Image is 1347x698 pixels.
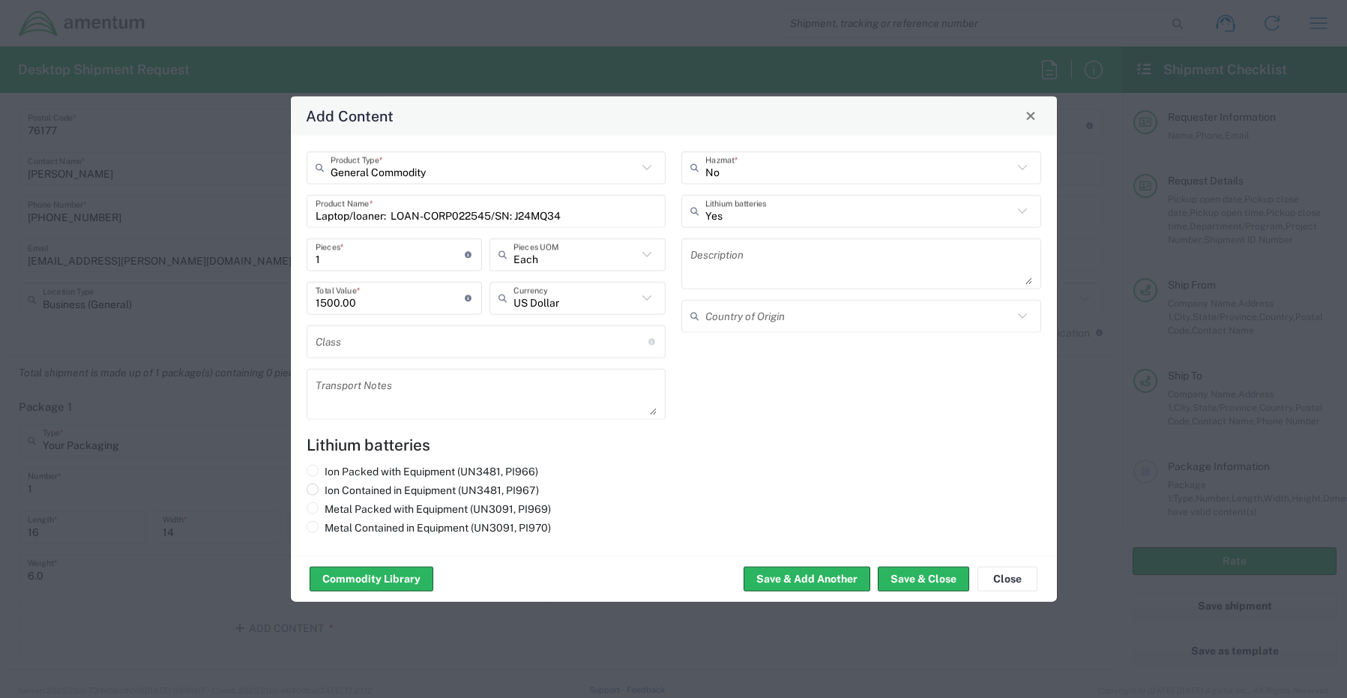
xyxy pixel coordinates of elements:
[307,464,538,478] label: Ion Packed with Equipment (UN3481, PI966)
[310,567,433,591] button: Commodity Library
[977,567,1037,591] button: Close
[307,520,551,534] label: Metal Contained in Equipment (UN3091, PI970)
[744,567,870,591] button: Save & Add Another
[1020,105,1041,126] button: Close
[307,483,539,496] label: Ion Contained in Equipment (UN3481, PI967)
[307,502,551,515] label: Metal Packed with Equipment (UN3091, PI969)
[307,435,1041,454] h4: Lithium batteries
[306,104,394,126] h4: Add Content
[878,567,969,591] button: Save & Close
